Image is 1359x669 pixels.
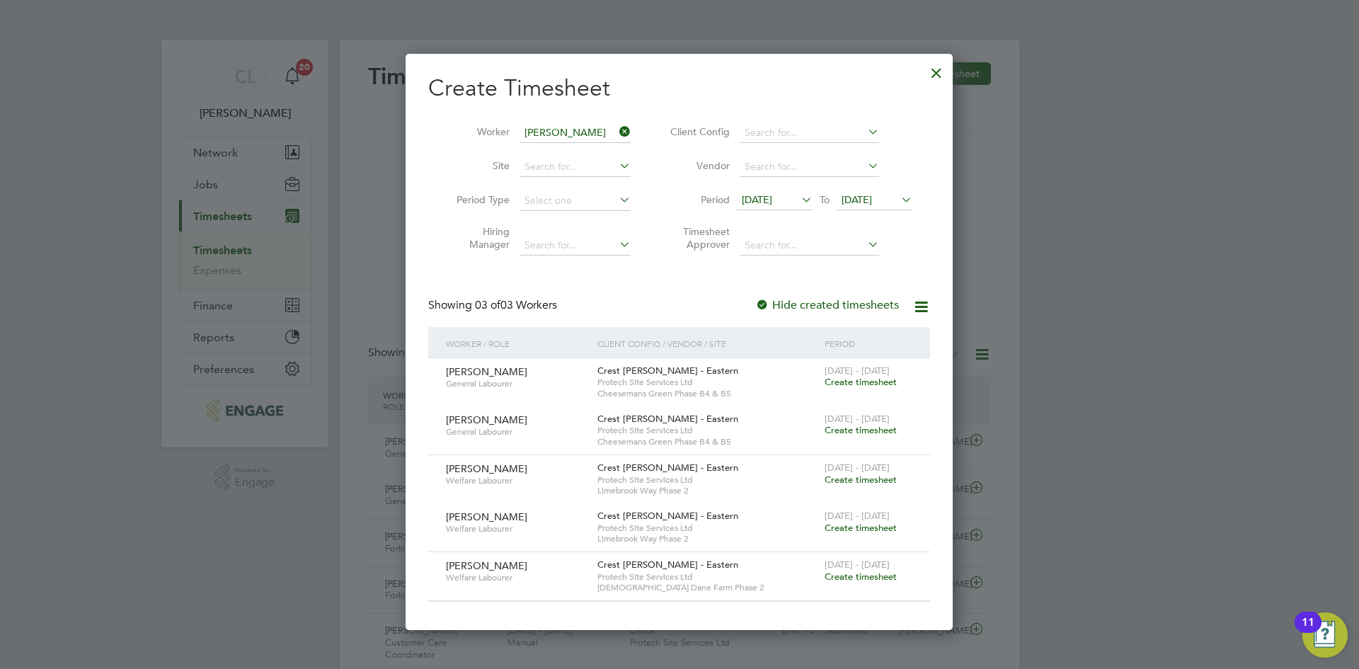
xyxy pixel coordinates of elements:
[825,424,897,436] span: Create timesheet
[428,298,560,313] div: Showing
[446,510,527,523] span: [PERSON_NAME]
[446,159,510,172] label: Site
[597,436,818,447] span: Cheesemans Green Phase B4 & B5
[520,191,631,211] input: Select one
[475,298,557,312] span: 03 Workers
[666,159,730,172] label: Vendor
[597,425,818,436] span: Protech Site Services Ltd
[742,193,772,206] span: [DATE]
[842,193,872,206] span: [DATE]
[446,559,527,572] span: [PERSON_NAME]
[442,327,594,360] div: Worker / Role
[446,475,587,486] span: Welfare Labourer
[666,225,730,251] label: Timesheet Approver
[594,327,821,360] div: Client Config / Vendor / Site
[825,571,897,583] span: Create timesheet
[520,157,631,177] input: Search for...
[825,365,890,377] span: [DATE] - [DATE]
[597,413,738,425] span: Crest [PERSON_NAME] - Eastern
[1302,612,1348,658] button: Open Resource Center, 11 new notifications
[597,474,818,486] span: Protech Site Services Ltd
[740,236,879,256] input: Search for...
[597,485,818,496] span: Limebrook Way Phase 2
[597,559,738,571] span: Crest [PERSON_NAME] - Eastern
[825,522,897,534] span: Create timesheet
[740,157,879,177] input: Search for...
[446,572,587,583] span: Welfare Labourer
[446,365,527,378] span: [PERSON_NAME]
[825,462,890,474] span: [DATE] - [DATE]
[597,522,818,534] span: Protech Site Services Ltd
[597,365,738,377] span: Crest [PERSON_NAME] - Eastern
[475,298,500,312] span: 03 of
[446,193,510,206] label: Period Type
[825,474,897,486] span: Create timesheet
[597,510,738,522] span: Crest [PERSON_NAME] - Eastern
[597,582,818,593] span: [DEMOGRAPHIC_DATA] Dane Farm Phase 2
[520,123,631,143] input: Search for...
[825,376,897,388] span: Create timesheet
[520,236,631,256] input: Search for...
[740,123,879,143] input: Search for...
[446,413,527,426] span: [PERSON_NAME]
[446,426,587,438] span: General Labourer
[1302,622,1314,641] div: 11
[446,125,510,138] label: Worker
[446,378,587,389] span: General Labourer
[815,190,834,209] span: To
[821,327,916,360] div: Period
[597,388,818,399] span: Cheesemans Green Phase B4 & B5
[825,559,890,571] span: [DATE] - [DATE]
[755,298,899,312] label: Hide created timesheets
[446,225,510,251] label: Hiring Manager
[446,523,587,534] span: Welfare Labourer
[597,571,818,583] span: Protech Site Services Ltd
[666,193,730,206] label: Period
[597,462,738,474] span: Crest [PERSON_NAME] - Eastern
[825,510,890,522] span: [DATE] - [DATE]
[666,125,730,138] label: Client Config
[825,413,890,425] span: [DATE] - [DATE]
[428,74,930,103] h2: Create Timesheet
[597,377,818,388] span: Protech Site Services Ltd
[597,533,818,544] span: Limebrook Way Phase 2
[446,462,527,475] span: [PERSON_NAME]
